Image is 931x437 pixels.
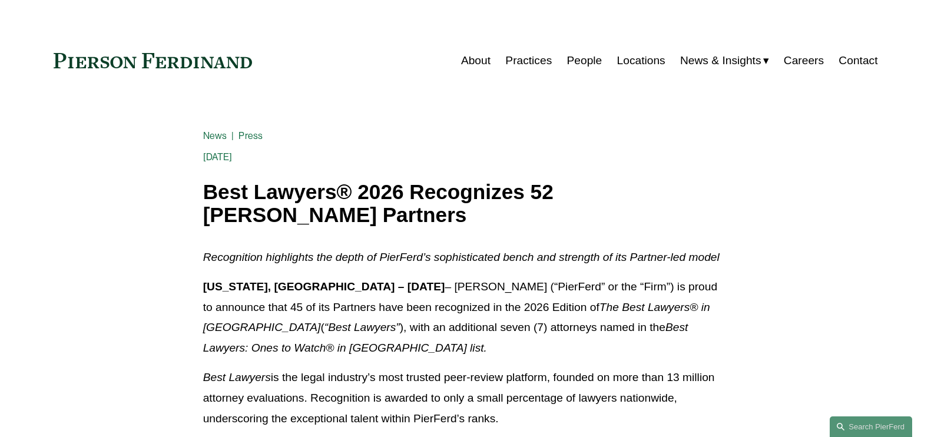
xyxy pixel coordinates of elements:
[567,49,602,72] a: People
[203,277,728,358] p: – [PERSON_NAME] (“PierFerd” or the “Firm”) is proud to announce that 45 of its Partners have been...
[617,49,665,72] a: Locations
[203,151,233,163] span: [DATE]
[839,49,877,72] a: Contact
[203,368,728,429] p: is the legal industry’s most trusted peer-review platform, founded on more than 13 million attorn...
[203,181,728,226] h1: Best Lawyers® 2026 Recognizes 52 [PERSON_NAME] Partners
[203,130,227,141] a: News
[505,49,552,72] a: Practices
[238,130,263,141] a: Press
[203,280,445,293] strong: [US_STATE], [GEOGRAPHIC_DATA] – [DATE]
[324,321,400,333] em: “Best Lawyers”
[784,49,824,72] a: Careers
[680,49,769,72] a: folder dropdown
[203,371,271,383] em: Best Lawyers
[830,416,912,437] a: Search this site
[203,321,691,354] em: Best Lawyers: Ones to Watch® in [GEOGRAPHIC_DATA] list.
[203,251,720,263] em: Recognition highlights the depth of PierFerd’s sophisticated bench and strength of its Partner-le...
[461,49,491,72] a: About
[680,51,761,71] span: News & Insights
